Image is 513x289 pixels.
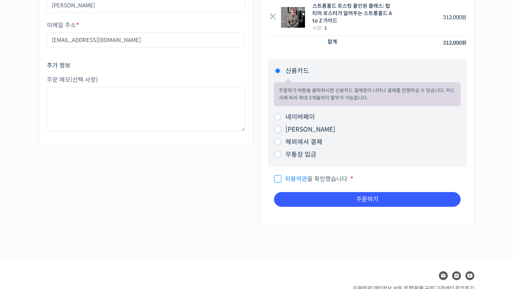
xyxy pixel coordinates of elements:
[95,228,142,246] a: 설정
[67,239,76,245] span: 대화
[285,138,322,146] label: 해외에서 결제
[274,175,349,183] span: 을 확인했습니다.
[312,24,393,32] div: 수량:
[285,151,316,159] label: 무통장 입금
[47,77,245,83] label: 주문 메모
[350,175,353,183] abbr: 필수
[268,36,397,50] th: 합계
[114,239,123,245] span: 설정
[76,21,79,29] abbr: 필수
[2,228,49,246] a: 홈
[268,13,277,22] a: Remove this item
[47,62,245,70] h3: 추가 정보
[274,192,461,207] button: 주문하기
[462,14,467,21] span: 원
[47,32,245,48] input: username@domain.com
[324,25,327,31] strong: 1
[23,239,28,245] span: 홈
[443,39,467,46] bdi: 312,000
[285,67,309,75] label: 신용카드
[47,22,245,29] label: 이메일 주소
[285,126,335,133] label: [PERSON_NAME]
[285,175,307,183] a: 이용약관
[462,39,467,46] span: 원
[49,228,95,246] a: 대화
[279,87,456,101] p: 주문하기 버튼을 클릭하시면 신용카드 결제창이 나타나 결제를 진행하실 수 있습니다. 카드사에 따라 최대 3개월까지 할부가 가능합니다.
[285,113,315,121] label: 네이버페이
[443,14,467,21] bdi: 312,000
[312,3,393,24] div: 스트롱홀드 로스팅 올인원 클래스: 탑티어 로스터가 알려주는 스트롱홀드 A to Z 가이드
[70,76,98,84] span: (선택 사항)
